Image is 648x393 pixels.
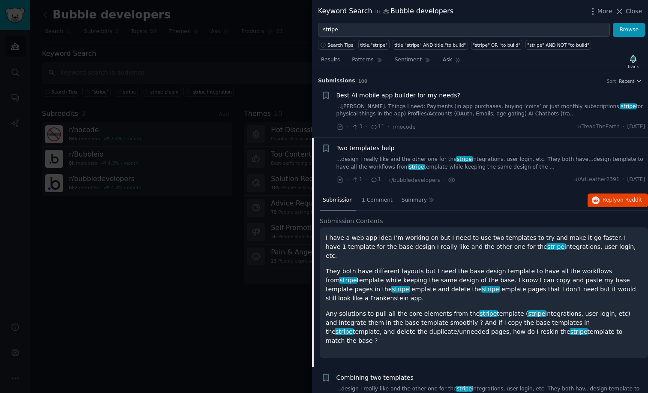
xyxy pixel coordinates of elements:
span: · [366,175,367,184]
span: Search Tips [327,42,354,48]
button: Recent [619,78,642,84]
span: stripe [391,286,410,293]
div: Track [627,63,639,70]
span: · [347,175,348,184]
span: Ask [443,56,452,64]
p: They both have different layouts but I need the base design template to have all the workflows fr... [326,267,642,303]
span: stripe [408,164,425,170]
span: · [347,122,348,131]
span: 1 [370,176,381,184]
span: 3 [351,123,362,131]
a: Sentiment [392,53,434,71]
a: "stripe" AND NOT "to build" [525,40,591,50]
span: stripe [546,243,565,250]
span: · [366,122,367,131]
div: Sort [607,78,616,84]
span: [DATE] [627,123,645,131]
span: Patterns [352,56,373,64]
span: stripe [528,310,546,317]
input: Try a keyword related to your business [318,23,610,37]
span: Recent [619,78,634,84]
div: "stripe" OR "to build" [473,42,520,48]
span: stripe [456,156,472,162]
span: stripe [339,277,357,284]
div: title:"stripe" AND title:"to build" [394,42,466,48]
span: stripe [479,310,498,317]
button: Replyon Reddit [588,193,648,207]
span: stripe [335,328,353,335]
p: Any solutions to pull all the core elements from the template ( integrations, user login, etc) an... [326,309,642,345]
span: stripe [620,103,636,109]
div: title:"stripe" [360,42,388,48]
span: · [387,122,389,131]
span: · [443,175,445,184]
button: Close [615,7,642,16]
span: on Reddit [617,197,642,203]
a: Ask [440,53,464,71]
span: Results [321,56,340,64]
button: More [588,7,612,16]
span: Close [626,7,642,16]
span: u/TreadTheEarth [576,123,620,131]
button: Browse [613,23,645,37]
span: Submission [323,196,353,204]
span: 1 Comment [362,196,393,204]
a: title:"stripe" AND title:"to build" [393,40,468,50]
a: ...design I really like and the other one for thestripeintegrations, user login, etc. They both h... [336,156,645,171]
span: u/AdLeather2391 [574,176,620,184]
span: 100 [358,79,368,84]
a: Two templates help [336,144,395,153]
span: stripe [570,328,588,335]
a: Best AI mobile app builder for my needs? [336,91,460,100]
span: in [375,8,380,15]
span: Submission s [318,77,355,85]
span: 11 [370,123,384,131]
a: Results [318,53,343,71]
span: Reply [603,196,642,204]
span: r/nocode [393,124,416,130]
div: "stripe" AND NOT "to build" [527,42,589,48]
button: Track [624,53,642,71]
span: stripe [456,386,472,392]
span: [DATE] [627,176,645,184]
span: Sentiment [395,56,422,64]
span: 1 [351,176,362,184]
span: Summary [402,196,427,204]
a: ...[PERSON_NAME]. Things I need: Payments (in app purchases, buying ‘coins’ or just monthly subsc... [336,103,645,118]
span: More [597,7,612,16]
a: title:"stripe" [358,40,390,50]
a: Patterns [349,53,385,71]
a: "stripe" OR "to build" [471,40,522,50]
span: · [623,123,624,131]
span: · [623,176,624,184]
button: Search Tips [318,40,355,50]
span: stripe [481,286,500,293]
span: Submission Contents [320,217,383,226]
span: r/bubbledevelopers [389,177,440,183]
a: Combining two templates [336,373,414,382]
span: · [384,175,386,184]
div: Keyword Search Bubble developers [318,6,453,17]
p: I have a web app idea I’m working on but I need to use two templates to try and make it go faster... [326,233,642,260]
